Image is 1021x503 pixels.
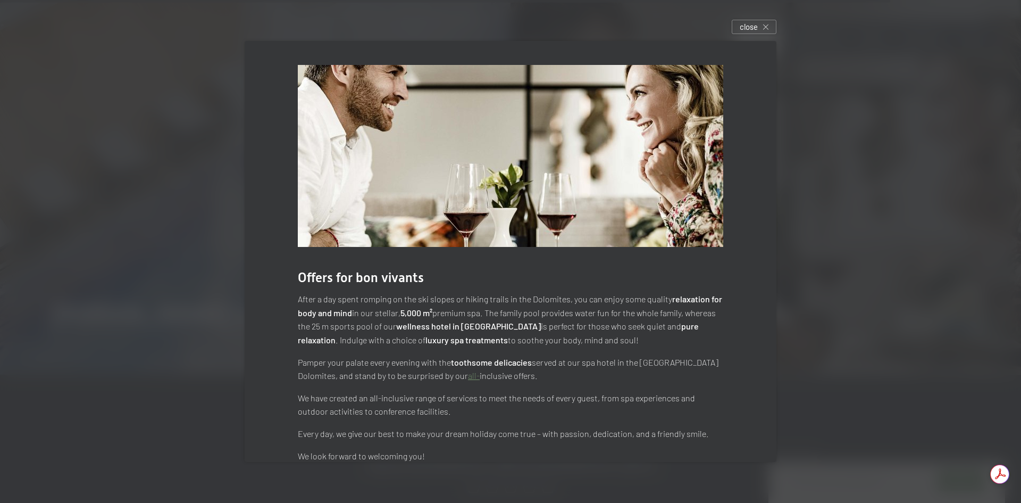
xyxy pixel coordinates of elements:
span: Offers for bon vivants [298,270,424,285]
img: Luxury hotel holidays in Italy - SCHWARZENSTEIN, spa in the Dolomites [298,65,723,247]
strong: wellness hotel in [GEOGRAPHIC_DATA] [396,321,541,331]
strong: luxury spa treatments [425,335,508,345]
strong: toothsome delicacies [451,357,532,367]
p: Every day, we give our best to make your dream holiday come true – with passion, dedication, and ... [298,427,723,441]
p: Pamper your palate every evening with the served at our spa hotel in the [GEOGRAPHIC_DATA] Dolomi... [298,356,723,383]
strong: relaxation for body and mind [298,294,722,318]
p: After a day spent romping on the ski slopes or hiking trails in the Dolomites, you can enjoy some... [298,292,723,347]
a: all- [468,370,480,381]
span: close [740,21,758,32]
p: We have created an all-inclusive range of services to meet the needs of every guest, from spa exp... [298,391,723,418]
strong: 5,000 m² [400,308,432,318]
